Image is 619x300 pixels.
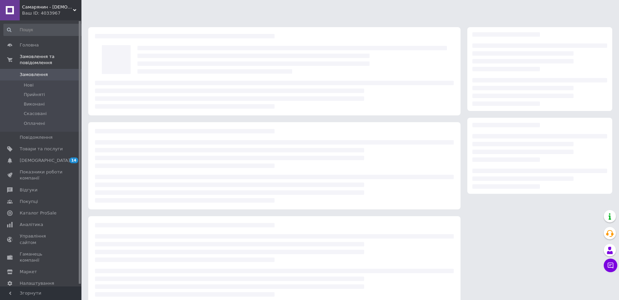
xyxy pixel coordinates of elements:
span: Прийняті [24,92,45,98]
span: Каталог ProSale [20,210,56,216]
span: Показники роботи компанії [20,169,63,181]
span: Самарянин - християнська книга [22,4,73,10]
span: Оплачені [24,120,45,127]
span: Аналітика [20,222,43,228]
span: [DEMOGRAPHIC_DATA] [20,157,70,164]
span: Нові [24,82,34,88]
span: Замовлення та повідомлення [20,54,81,66]
span: Маркет [20,269,37,275]
div: Ваш ID: 4033967 [22,10,81,16]
span: Управління сайтом [20,233,63,245]
span: Гаманець компанії [20,251,63,263]
span: Відгуки [20,187,37,193]
span: Повідомлення [20,134,53,140]
span: Налаштування [20,280,54,286]
span: Покупці [20,199,38,205]
button: Чат з покупцем [604,259,617,272]
span: Замовлення [20,72,48,78]
input: Пошук [3,24,84,36]
span: Скасовані [24,111,47,117]
span: Виконані [24,101,45,107]
span: 14 [70,157,78,163]
span: Головна [20,42,39,48]
span: Товари та послуги [20,146,63,152]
